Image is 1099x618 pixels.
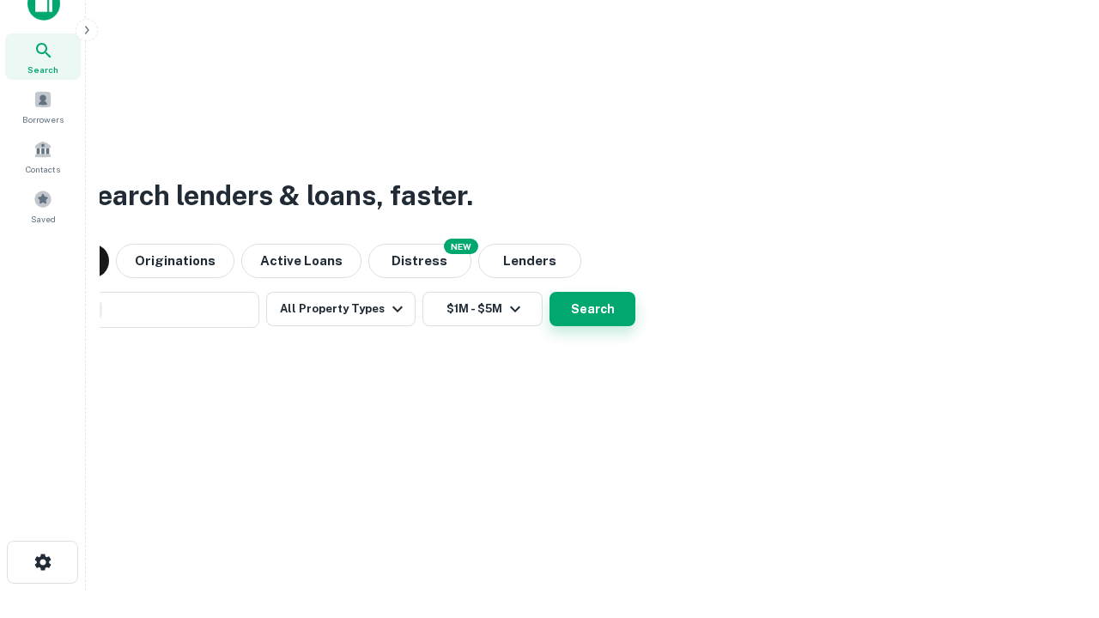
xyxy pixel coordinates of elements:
a: Search [5,33,81,80]
a: Contacts [5,133,81,179]
a: Borrowers [5,83,81,130]
button: Lenders [478,244,581,278]
iframe: Chat Widget [1013,481,1099,563]
h3: Search lenders & loans, faster. [78,175,473,216]
div: NEW [444,239,478,254]
span: Search [27,63,58,76]
button: Active Loans [241,244,361,278]
span: Saved [31,212,56,226]
a: Saved [5,183,81,229]
span: Borrowers [22,112,64,126]
button: $1M - $5M [422,292,543,326]
button: Search [549,292,635,326]
button: All Property Types [266,292,416,326]
span: Contacts [26,162,60,176]
button: Search distressed loans with lien and other non-mortgage details. [368,244,471,278]
button: Originations [116,244,234,278]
